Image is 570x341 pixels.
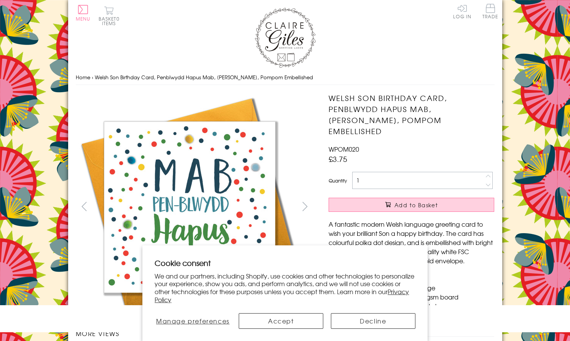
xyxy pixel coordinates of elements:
button: Add to Basket [329,198,494,212]
a: Trade [482,4,498,20]
p: We and our partners, including Shopify, use cookies and other technologies to personalize your ex... [155,272,415,304]
span: 0 items [102,15,120,27]
span: Trade [482,4,498,19]
span: Menu [76,15,91,22]
button: Accept [239,313,323,329]
button: Decline [331,313,415,329]
button: Menu [76,5,91,21]
span: WPOM020 [329,144,359,154]
a: Privacy Policy [155,287,409,304]
p: A fantastic modern Welsh language greeting card to wish your brilliant Son a happy birthday. The ... [329,219,494,265]
span: Welsh Son Birthday Card, Penblwydd Hapus Mab, [PERSON_NAME], Pompom Embellished [95,74,313,81]
img: Welsh Son Birthday Card, Penblwydd Hapus Mab, Dotty, Pompom Embellished [76,93,304,321]
img: Claire Giles Greetings Cards [255,8,316,68]
button: Basket0 items [99,6,120,26]
span: £3.75 [329,154,347,164]
a: Home [76,74,90,81]
button: next [296,198,313,215]
span: › [92,74,93,81]
h1: Welsh Son Birthday Card, Penblwydd Hapus Mab, [PERSON_NAME], Pompom Embellished [329,93,494,136]
span: Manage preferences [156,316,230,325]
h2: Cookie consent [155,258,415,268]
h3: More views [76,329,314,338]
button: Manage preferences [155,313,231,329]
nav: breadcrumbs [76,70,495,85]
label: Quantity [329,177,347,184]
a: Log In [453,4,471,19]
span: Add to Basket [394,201,438,209]
button: prev [76,198,93,215]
